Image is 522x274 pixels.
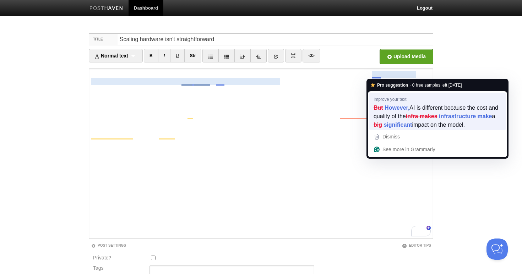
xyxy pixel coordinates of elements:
a: Editor Tips [402,243,431,247]
img: Posthaven-bar [89,6,123,11]
del: Str [190,53,196,58]
a: B [144,49,158,62]
label: Private? [93,255,145,262]
a: Str [184,49,202,62]
span: Normal text [94,53,128,59]
a: U [170,49,185,62]
a: I [158,49,170,62]
label: Tags [91,265,147,270]
label: Title [89,34,118,45]
a: </> [303,49,320,62]
iframe: Help Scout Beacon - Open [486,239,508,260]
img: pagebreak-icon.png [291,53,296,58]
a: Post Settings [91,243,126,247]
